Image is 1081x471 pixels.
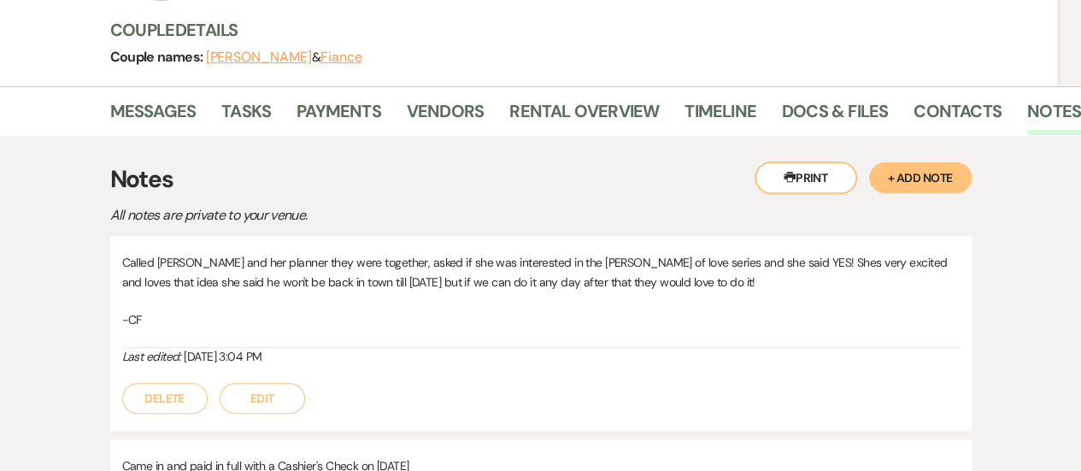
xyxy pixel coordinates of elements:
h3: Notes [110,162,972,197]
a: Rental Overview [509,97,659,135]
span: & [206,49,362,66]
a: Payments [297,97,381,135]
a: Contacts [914,97,1002,135]
p: All notes are private to your venue. [110,204,708,227]
a: Messages [110,97,197,135]
a: Notes [1027,97,1081,135]
p: -CF [122,310,960,329]
button: Edit [220,383,305,414]
div: [DATE] 3:04 PM [122,348,960,366]
button: Fiance [320,50,362,64]
a: Tasks [221,97,271,135]
a: Vendors [407,97,484,135]
button: + Add Note [869,162,972,193]
h3: Couple Details [110,18,1043,42]
a: Timeline [684,97,756,135]
button: [PERSON_NAME] [206,50,312,64]
button: Delete [122,383,208,414]
i: Last edited: [122,349,181,364]
button: Print [755,162,857,194]
p: Called [PERSON_NAME] and her planner they were together, asked if she was interested in the [PERS... [122,253,960,291]
span: Couple names: [110,48,206,66]
a: Docs & Files [782,97,888,135]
